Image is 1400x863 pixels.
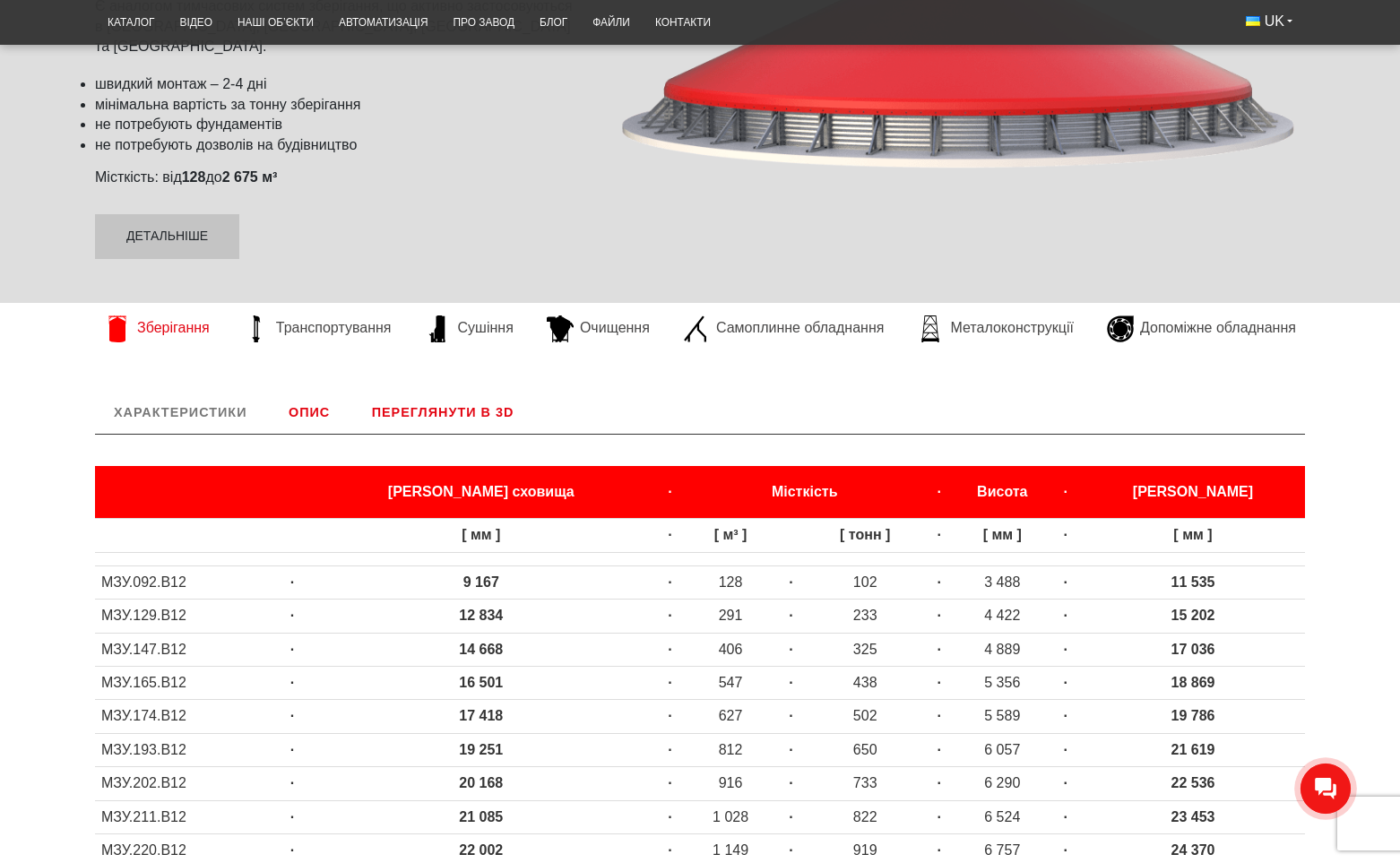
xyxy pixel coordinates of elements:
[270,391,349,434] a: Опис
[1171,675,1215,690] strong: 18 869
[95,135,583,155] li: не потребують дозволів на будівництво
[686,733,776,766] td: 812
[789,642,792,657] strong: ·
[674,315,893,342] a: Самоплинне обладнання
[938,675,941,690] strong: ·
[290,809,294,824] strong: ·
[137,318,210,338] span: Зберігання
[789,842,792,858] strong: ·
[938,809,941,824] strong: ·
[1173,527,1212,542] strong: [ мм ]
[686,800,776,833] td: 1 028
[668,809,671,824] strong: ·
[1171,642,1215,657] strong: 17 036
[459,608,503,623] strong: 12 834
[668,775,671,790] strong: ·
[1171,742,1215,757] strong: 21 619
[1140,318,1296,338] span: Допоміжне обладнання
[955,600,1050,633] td: 4 422
[1064,775,1067,790] strong: ·
[955,800,1050,833] td: 6 524
[1171,574,1215,590] strong: 11 535
[789,675,792,690] strong: ·
[840,527,890,542] strong: [ тонн ]
[326,5,441,40] a: Автоматизація
[95,5,167,40] a: Каталог
[807,700,924,733] td: 502
[458,318,514,338] span: Сушіння
[789,608,792,623] strong: ·
[938,742,941,757] strong: ·
[353,391,533,434] a: Переглянути в 3D
[714,527,748,542] strong: [ м³ ]
[459,842,503,858] strong: 22 002
[290,642,294,657] strong: ·
[1064,574,1067,590] strong: ·
[95,700,277,733] td: МЗУ.174.В12
[225,5,326,40] a: Наші об’єкти
[459,708,503,723] strong: 17 418
[580,5,643,40] a: Файли
[686,767,776,800] td: 916
[1064,642,1067,657] strong: ·
[95,214,239,259] a: Детальніше
[95,633,277,666] td: МЗУ.147.В12
[908,315,1082,342] a: Металоконструкції
[955,733,1050,766] td: 6 057
[807,800,924,833] td: 822
[290,574,294,590] strong: ·
[789,742,792,757] strong: ·
[938,642,941,657] strong: ·
[95,74,583,94] li: швидкий монтаж – 2-4 дні
[1171,708,1215,723] strong: 19 786
[955,633,1050,666] td: 4 889
[462,527,500,542] strong: [ мм ]
[538,315,659,342] a: Очищення
[668,608,671,623] strong: ·
[1098,315,1305,342] a: Допоміжне обладнання
[983,527,1022,542] strong: [ мм ]
[95,800,277,833] td: МЗУ.211.В12
[668,527,671,542] strong: ·
[807,600,924,633] td: 233
[955,466,1050,519] th: Висота
[95,95,583,115] li: мінімальна вартість за тонну зберігання
[789,775,792,790] strong: ·
[938,484,941,499] strong: ·
[290,842,294,858] strong: ·
[1171,842,1215,858] strong: 24 370
[668,708,671,723] strong: ·
[1081,466,1305,519] th: [PERSON_NAME]
[95,600,277,633] td: МЗУ.129.В12
[1171,608,1215,623] strong: 15 202
[668,484,671,499] strong: ·
[668,574,671,590] strong: ·
[668,742,671,757] strong: ·
[1064,708,1067,723] strong: ·
[95,391,265,434] a: Характеристики
[527,5,580,40] a: Блог
[789,574,792,590] strong: ·
[807,666,924,699] td: 438
[1171,775,1215,790] strong: 22 536
[95,565,277,599] td: МЗУ.092.В12
[668,642,671,657] strong: ·
[463,574,499,590] strong: 9 167
[807,733,924,766] td: 650
[1171,809,1215,824] strong: 23 453
[807,633,924,666] td: 325
[167,5,224,40] a: Відео
[789,708,792,723] strong: ·
[686,565,776,599] td: 128
[955,565,1050,599] td: 3 488
[276,318,392,338] span: Транспортування
[807,767,924,800] td: 733
[950,318,1073,338] span: Металоконструкції
[95,168,583,187] p: Місткість: від до
[1064,742,1067,757] strong: ·
[441,5,527,40] a: Про завод
[955,767,1050,800] td: 6 290
[938,842,941,858] strong: ·
[234,315,401,342] a: Транспортування
[643,5,723,40] a: Контакти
